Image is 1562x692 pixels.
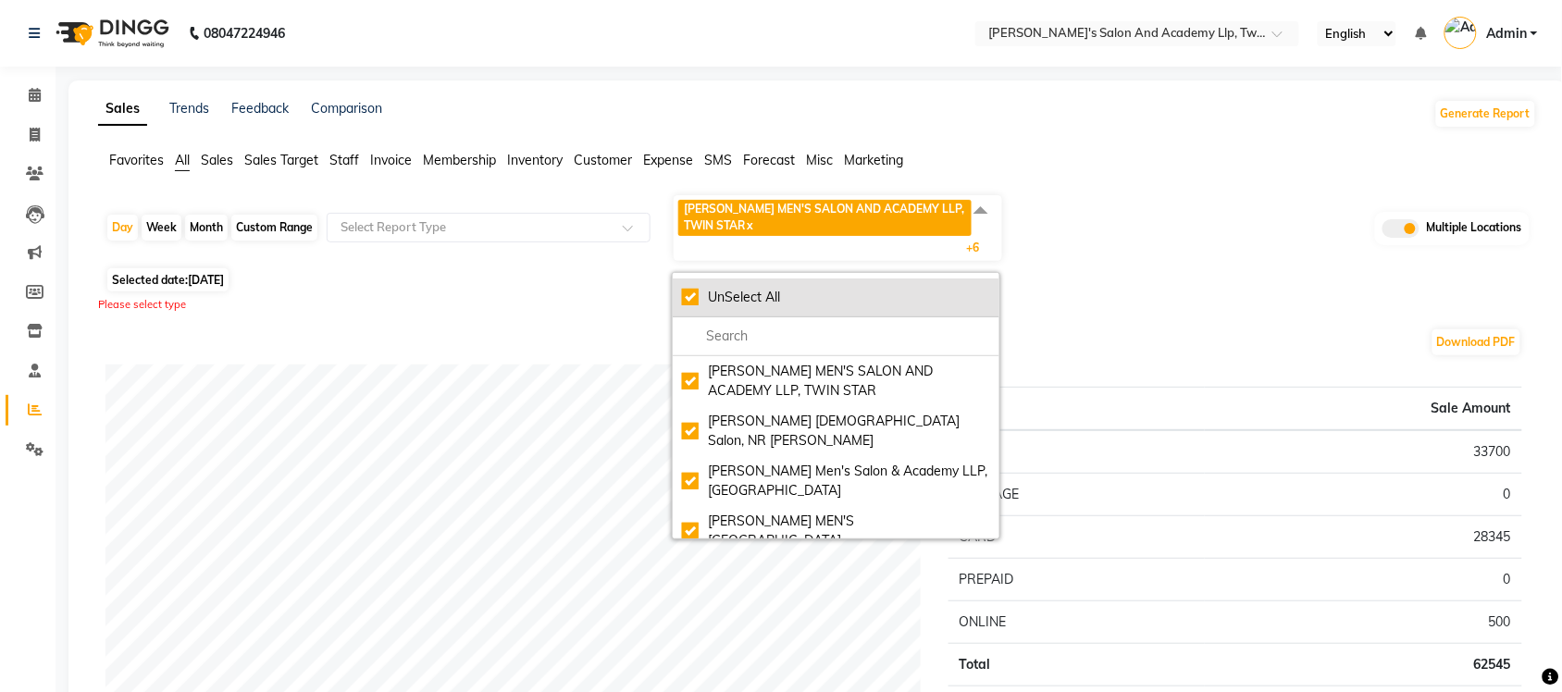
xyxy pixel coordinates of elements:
span: Expense [643,152,693,168]
td: 62545 [1205,643,1522,686]
span: +6 [967,241,994,254]
td: CARD [948,515,1205,558]
div: UnSelect All [682,288,990,307]
a: Trends [169,100,209,117]
th: Sale Amount [1205,387,1522,430]
div: [PERSON_NAME] MEN'S SALON AND ACADEMY LLP, TWIN STAR [682,362,990,401]
a: x [745,218,753,232]
td: PACKAGE [948,473,1205,515]
button: Download PDF [1432,329,1520,355]
div: Month [185,215,228,241]
a: Feedback [231,100,289,117]
td: 28345 [1205,515,1522,558]
span: Selected date: [107,268,229,291]
span: Admin [1486,24,1527,43]
input: multiselect-search [682,327,990,346]
span: Favorites [109,152,164,168]
th: Type [948,387,1205,430]
button: Generate Report [1436,101,1535,127]
div: Week [142,215,181,241]
span: Marketing [844,152,903,168]
span: Invoice [370,152,412,168]
span: Sales Target [244,152,318,168]
img: logo [47,7,174,59]
span: Membership [423,152,496,168]
a: Sales [98,93,147,126]
td: PREPAID [948,558,1205,600]
span: Forecast [743,152,795,168]
span: Staff [329,152,359,168]
div: Please select type [98,297,1537,313]
td: 33700 [1205,430,1522,474]
div: [PERSON_NAME] [DEMOGRAPHIC_DATA] Salon, NR [PERSON_NAME] [682,412,990,451]
span: All [175,152,190,168]
div: Custom Range [231,215,317,241]
span: Multiple Locations [1427,219,1522,238]
b: 08047224946 [204,7,285,59]
span: Inventory [507,152,563,168]
div: [PERSON_NAME] Men's Salon & Academy LLP, [GEOGRAPHIC_DATA] [682,462,990,500]
span: Customer [574,152,632,168]
span: SMS [704,152,732,168]
span: [DATE] [188,273,224,287]
td: ONLINE [948,600,1205,643]
div: Day [107,215,138,241]
span: [PERSON_NAME] MEN'S SALON AND ACADEMY LLP, TWIN STAR [684,202,964,232]
td: CASH [948,430,1205,474]
td: 500 [1205,600,1522,643]
a: Comparison [311,100,382,117]
span: Sales [201,152,233,168]
td: 0 [1205,473,1522,515]
img: Admin [1444,17,1477,49]
td: Total [948,643,1205,686]
td: 0 [1205,558,1522,600]
span: Misc [806,152,833,168]
div: [PERSON_NAME] MEN'S [GEOGRAPHIC_DATA] [682,512,990,550]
